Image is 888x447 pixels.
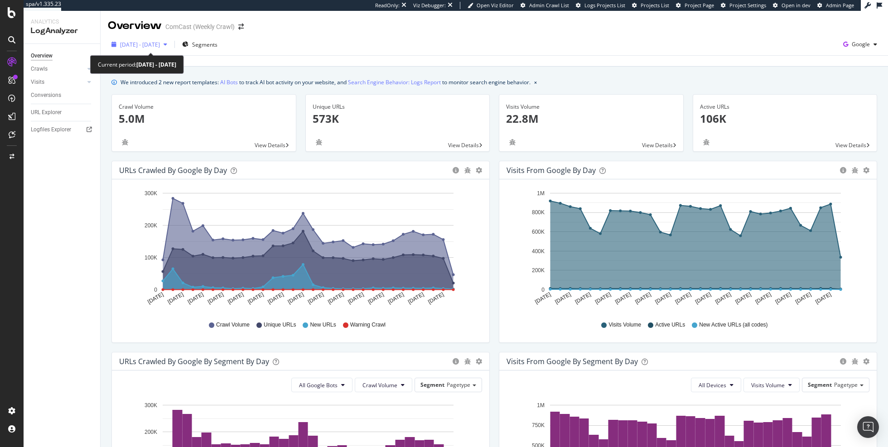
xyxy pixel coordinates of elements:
div: Open Intercom Messenger [857,416,879,438]
div: Overview [31,51,53,61]
p: 573K [313,111,483,126]
div: Visits from Google By Segment By Day [507,357,638,366]
text: 300K [145,190,157,197]
a: AI Bots [220,77,238,87]
span: Projects List [641,2,669,9]
div: bug [119,139,131,145]
div: Crawl Volume [119,103,289,111]
div: bug [464,167,471,173]
text: [DATE] [674,291,692,305]
span: Admin Page [826,2,854,9]
text: 300K [145,402,157,409]
b: [DATE] - [DATE] [136,61,176,68]
text: [DATE] [794,291,812,305]
span: Admin Crawl List [529,2,569,9]
div: gear [476,358,482,365]
text: [DATE] [167,291,185,305]
div: Conversions [31,91,61,100]
button: All Google Bots [291,378,352,392]
text: [DATE] [554,291,572,305]
text: 750K [532,422,545,428]
div: Analytics [31,18,93,26]
a: Open Viz Editor [468,2,514,9]
span: New Active URLs (all codes) [699,321,767,329]
div: Unique URLs [313,103,483,111]
text: 100K [145,255,157,261]
div: Visits from Google by day [507,166,596,175]
text: [DATE] [774,291,792,305]
a: Project Page [676,2,714,9]
span: Pagetype [447,381,470,389]
span: Unique URLs [264,321,296,329]
span: View Details [448,141,479,149]
svg: A chart. [119,187,483,312]
span: Crawl Volume [362,381,397,389]
div: Visits [31,77,44,87]
div: gear [863,358,869,365]
div: arrow-right-arrow-left [238,24,244,30]
div: bug [851,358,859,365]
p: 22.8M [506,111,676,126]
span: Visits Volume [608,321,641,329]
text: [DATE] [814,291,832,305]
a: Projects List [632,2,669,9]
span: Active URLs [655,321,685,329]
text: [DATE] [654,291,672,305]
a: Project Settings [721,2,766,9]
span: New URLs [310,321,336,329]
span: Warning Crawl [350,321,386,329]
div: Logfiles Explorer [31,125,71,135]
span: Google [852,40,870,48]
text: [DATE] [287,291,305,305]
text: [DATE] [734,291,752,305]
div: gear [476,167,482,173]
button: Segments [179,37,221,52]
span: View Details [255,141,285,149]
span: Pagetype [834,381,858,389]
button: All Devices [691,378,741,392]
span: Segment [420,381,444,389]
text: [DATE] [407,291,425,305]
text: [DATE] [187,291,205,305]
span: All Devices [699,381,726,389]
a: Overview [31,51,94,61]
div: bug [506,139,519,145]
text: 1M [537,402,545,409]
span: View Details [642,141,673,149]
text: [DATE] [327,291,345,305]
span: Segment [808,381,832,389]
div: Crawls [31,64,48,74]
div: Current period: [98,59,176,70]
text: [DATE] [146,291,164,305]
span: Project Settings [729,2,766,9]
text: [DATE] [387,291,405,305]
text: [DATE] [594,291,612,305]
div: info banner [111,77,877,87]
div: circle-info [840,167,847,173]
a: Admin Page [817,2,854,9]
span: Segments [192,41,217,48]
span: View Details [835,141,866,149]
text: [DATE] [307,291,325,305]
a: Logs Projects List [576,2,625,9]
span: Project Page [685,2,714,9]
div: Active URLs [700,103,870,111]
text: [DATE] [367,291,385,305]
p: 106K [700,111,870,126]
div: We introduced 2 new report templates: to track AI bot activity on your website, and to monitor se... [121,77,531,87]
text: [DATE] [246,291,265,305]
div: gear [863,167,869,173]
text: 0 [154,287,157,293]
text: 800K [532,210,545,216]
svg: A chart. [507,187,870,312]
text: [DATE] [427,291,445,305]
button: [DATE] - [DATE] [108,37,171,52]
text: 400K [532,248,545,255]
button: close banner [532,76,539,89]
text: [DATE] [347,291,365,305]
text: 200K [145,222,157,229]
text: 1M [537,190,545,197]
div: bug [313,139,325,145]
button: Google [840,37,881,52]
p: 5.0M [119,111,289,126]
